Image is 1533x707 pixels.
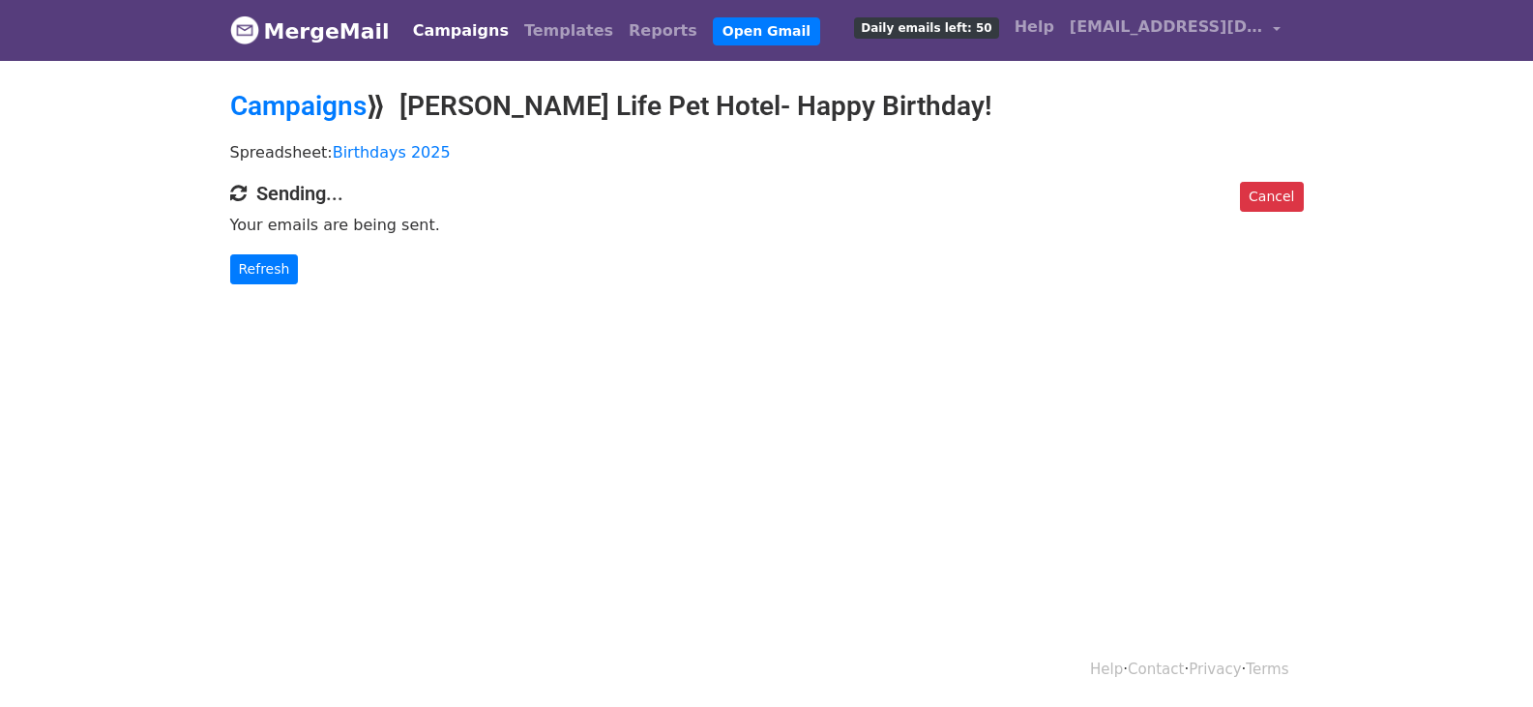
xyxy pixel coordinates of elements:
[854,17,998,39] span: Daily emails left: 50
[405,12,516,50] a: Campaigns
[1189,661,1241,678] a: Privacy
[230,215,1304,235] p: Your emails are being sent.
[713,17,820,45] a: Open Gmail
[1007,8,1062,46] a: Help
[230,90,367,122] a: Campaigns
[1240,182,1303,212] a: Cancel
[621,12,705,50] a: Reports
[1090,661,1123,678] a: Help
[230,90,1304,123] h2: ⟫ [PERSON_NAME] Life Pet Hotel- Happy Birthday!
[230,15,259,44] img: MergeMail logo
[1070,15,1263,39] span: [EMAIL_ADDRESS][DOMAIN_NAME]
[1246,661,1288,678] a: Terms
[230,142,1304,162] p: Spreadsheet:
[333,143,451,162] a: Birthdays 2025
[846,8,1006,46] a: Daily emails left: 50
[1128,661,1184,678] a: Contact
[230,182,1304,205] h4: Sending...
[516,12,621,50] a: Templates
[1062,8,1288,53] a: [EMAIL_ADDRESS][DOMAIN_NAME]
[230,11,390,51] a: MergeMail
[230,254,299,284] a: Refresh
